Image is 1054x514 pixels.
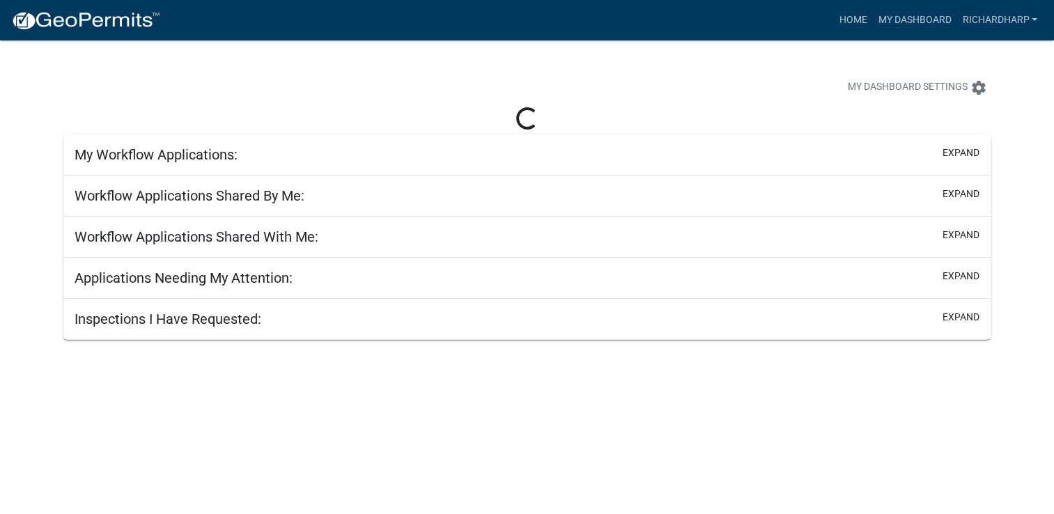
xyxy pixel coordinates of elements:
button: expand [943,187,979,201]
h5: Applications Needing My Attention: [75,270,293,286]
i: settings [970,79,987,96]
button: expand [943,146,979,160]
a: RichardHarp [956,7,1043,33]
h5: Workflow Applications Shared With Me: [75,228,318,245]
button: expand [943,269,979,283]
h5: Workflow Applications Shared By Me: [75,187,304,204]
span: My Dashboard Settings [848,79,968,96]
button: expand [943,228,979,242]
button: expand [943,310,979,325]
a: Home [833,7,872,33]
h5: Inspections I Have Requested: [75,311,261,327]
a: My Dashboard [872,7,956,33]
h5: My Workflow Applications: [75,146,238,163]
button: My Dashboard Settingssettings [837,74,998,101]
